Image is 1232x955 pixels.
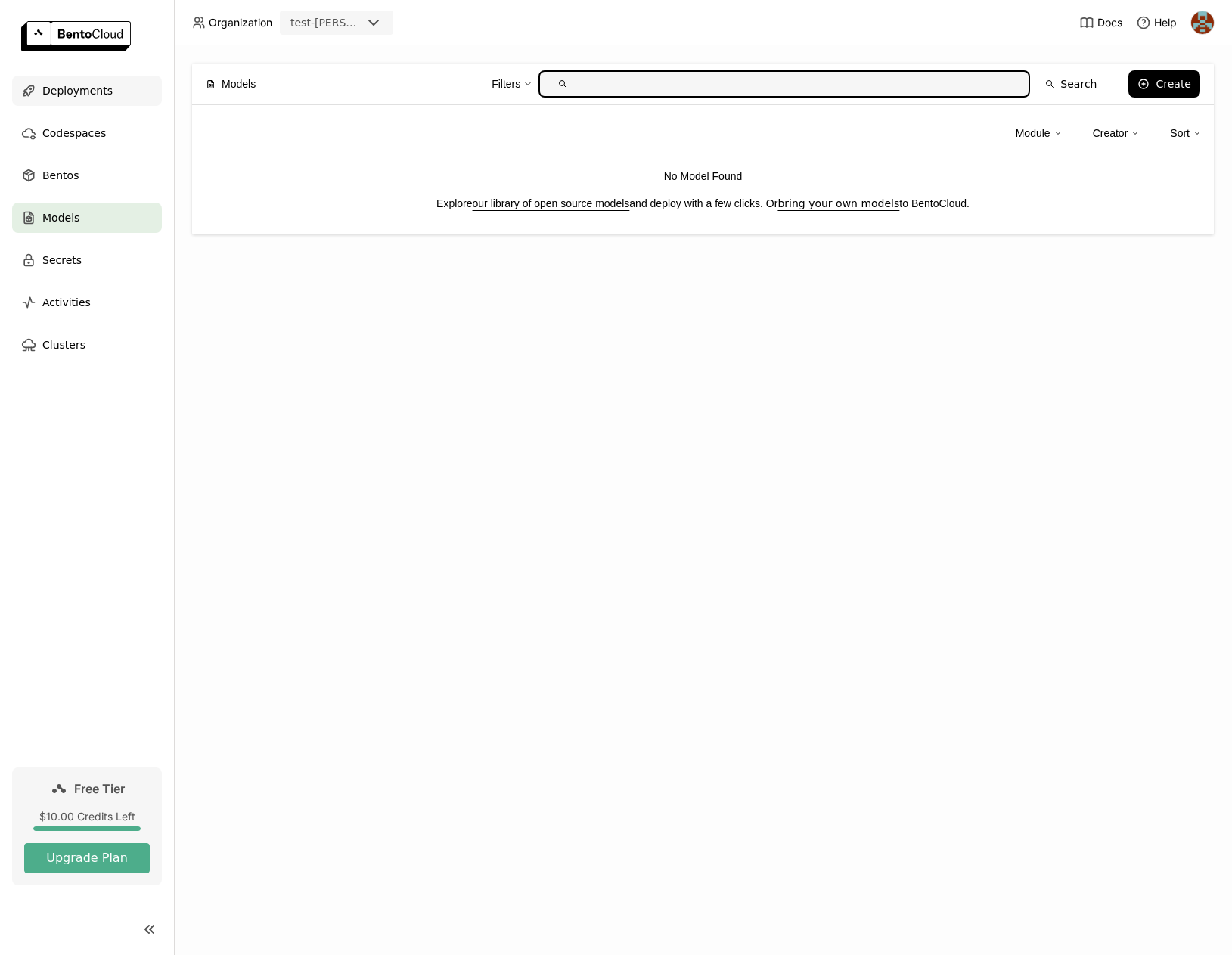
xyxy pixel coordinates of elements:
[1093,117,1140,149] div: Creator
[492,68,532,100] div: Filters
[290,15,362,30] div: test-[PERSON_NAME]
[1154,16,1177,29] span: Help
[204,195,1202,212] p: Explore and deploy with a few clicks. Or to BentoCloud.
[21,21,131,51] img: logo
[1156,78,1191,90] div: Create
[24,810,150,823] div: $10.00 Credits Left
[473,197,630,209] a: our library of open source models
[12,330,162,360] a: Clusters
[12,76,162,106] a: Deployments
[492,76,520,92] div: Filters
[42,82,113,100] span: Deployments
[42,251,82,269] span: Secrets
[12,118,162,148] a: Codespaces
[1079,15,1122,30] a: Docs
[42,124,106,142] span: Codespaces
[42,293,91,312] span: Activities
[1136,15,1177,30] div: Help
[12,203,162,233] a: Models
[24,843,150,873] button: Upgrade Plan
[1128,70,1200,98] button: Create
[12,160,162,191] a: Bentos
[74,781,125,796] span: Free Tier
[1093,125,1128,141] div: Creator
[204,168,1202,184] p: No Model Found
[222,76,256,92] span: Models
[12,287,162,318] a: Activities
[1170,117,1202,149] div: Sort
[1016,125,1050,141] div: Module
[209,16,272,29] span: Organization
[1170,125,1190,141] div: Sort
[363,16,365,31] input: Selected test-pablo.
[1036,70,1106,98] button: Search
[12,767,162,885] a: Free Tier$10.00 Credits LeftUpgrade Plan
[777,197,899,209] a: bring your own models
[42,336,85,354] span: Clusters
[42,209,79,227] span: Models
[42,166,79,184] span: Bentos
[12,245,162,275] a: Secrets
[1016,117,1063,149] div: Module
[1191,11,1214,34] img: Pablo Salanova
[1097,16,1122,29] span: Docs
